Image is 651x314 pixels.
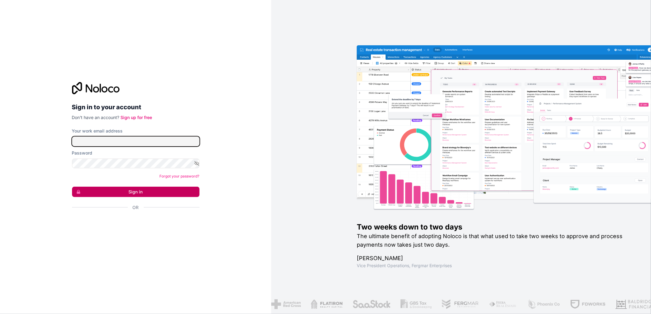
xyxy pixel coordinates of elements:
span: Or [133,204,139,211]
img: /assets/flatiron-C8eUkumj.png [311,299,343,309]
button: Sign in [72,187,200,197]
img: /assets/phoenix-BREaitsQ.png [527,299,560,309]
img: /assets/fdworks-Bi04fVtw.png [570,299,606,309]
img: /assets/fiera-fwj2N5v4.png [489,299,517,309]
h2: Sign in to your account [72,102,200,113]
h1: [PERSON_NAME] [357,254,631,263]
input: Password [72,159,200,168]
label: Your work email address [72,128,123,134]
img: /assets/american-red-cross-BAupjrZR.png [271,299,301,309]
h1: Two weeks down to two days [357,222,631,232]
h2: The ultimate benefit of adopting Noloco is that what used to take two weeks to approve and proces... [357,232,631,249]
img: /assets/gbstax-C-GtDUiK.png [401,299,432,309]
img: /assets/saastock-C6Zbiodz.png [352,299,391,309]
a: Forgot your password? [160,174,200,178]
iframe: Sign in with Google Button [69,217,198,231]
a: Sign up for free [121,115,152,120]
span: Don't have an account? [72,115,120,120]
label: Password [72,150,93,156]
input: Email address [72,136,200,146]
img: /assets/fergmar-CudnrXN5.png [441,299,479,309]
h1: Vice President Operations , Fergmar Enterprises [357,263,631,269]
